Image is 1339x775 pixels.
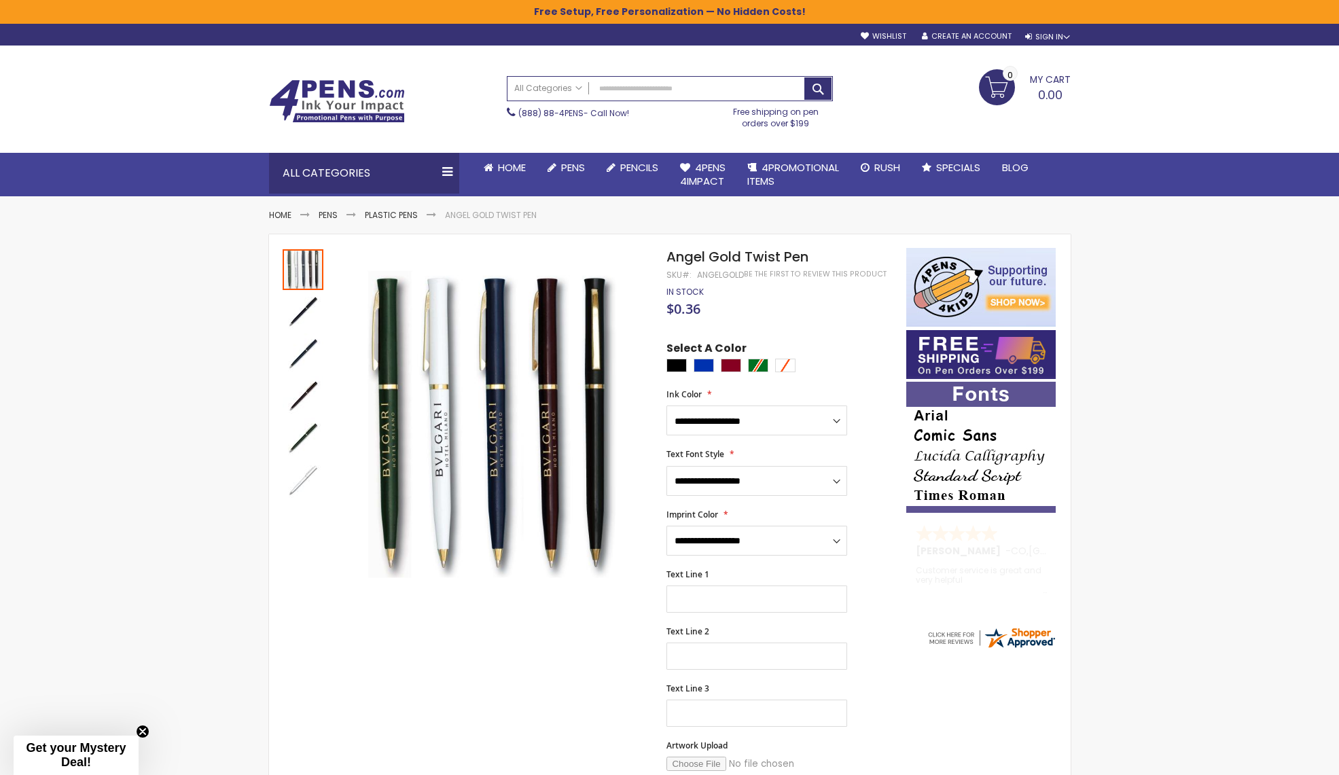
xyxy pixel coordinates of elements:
[1227,738,1339,775] iframe: Google Customer Reviews
[283,374,325,416] div: Angel Gold Twist Pen
[744,269,887,279] a: Be the first to review this product
[666,448,724,460] span: Text Font Style
[666,359,687,372] div: Black
[697,270,744,281] div: AngelGold
[721,359,741,372] div: Burgundy
[906,248,1056,327] img: 4pens 4 kids
[666,286,704,298] span: In stock
[850,153,911,183] a: Rush
[498,160,526,175] span: Home
[669,153,736,197] a: 4Pens4impact
[936,160,980,175] span: Specials
[666,300,700,318] span: $0.36
[991,153,1039,183] a: Blog
[736,153,850,197] a: 4PROMOTIONALITEMS
[916,544,1005,558] span: [PERSON_NAME]
[911,153,991,183] a: Specials
[719,101,833,128] div: Free shipping on pen orders over $199
[922,31,1012,41] a: Create an Account
[906,382,1056,513] img: font-personalization-examples
[1002,160,1029,175] span: Blog
[1025,32,1070,42] div: Sign In
[874,160,900,175] span: Rush
[319,209,338,221] a: Pens
[514,83,582,94] span: All Categories
[283,248,325,290] div: Angel Gold Twist Pen
[916,566,1048,595] div: Customer service is great and very helpful
[666,389,702,400] span: Ink Color
[666,626,709,637] span: Text Line 2
[365,209,418,221] a: Plastic Pens
[283,291,323,332] img: Angel Gold Twist Pen
[666,740,728,751] span: Artwork Upload
[926,626,1056,650] img: 4pens.com widget logo
[747,160,839,188] span: 4PROMOTIONAL ITEMS
[1011,544,1026,558] span: CO
[861,31,906,41] a: Wishlist
[694,359,714,372] div: Blue
[620,160,658,175] span: Pencils
[666,683,709,694] span: Text Line 3
[338,268,649,578] img: Angel Gold Twist Pen
[680,160,726,188] span: 4Pens 4impact
[666,341,747,359] span: Select A Color
[136,725,149,738] button: Close teaser
[26,741,126,769] span: Get your Mystery Deal!
[1007,69,1013,82] span: 0
[283,290,325,332] div: Angel Gold Twist Pen
[445,210,537,221] li: Angel Gold Twist Pen
[269,79,405,123] img: 4Pens Custom Pens and Promotional Products
[269,209,291,221] a: Home
[666,247,808,266] span: Angel Gold Twist Pen
[518,107,584,119] a: (888) 88-4PENS
[1038,86,1063,103] span: 0.00
[269,153,459,194] div: All Categories
[518,107,629,119] span: - Call Now!
[1005,544,1128,558] span: - ,
[283,332,325,374] div: Angel Gold Twist Pen
[666,269,692,281] strong: SKU
[283,418,323,458] img: Angel Gold Twist Pen
[1029,544,1128,558] span: [GEOGRAPHIC_DATA]
[507,77,589,99] a: All Categories
[283,376,323,416] img: Angel Gold Twist Pen
[473,153,537,183] a: Home
[596,153,669,183] a: Pencils
[979,69,1071,103] a: 0.00 0
[283,416,325,458] div: Angel Gold Twist Pen
[283,460,323,501] img: Angel Gold Twist Pen
[666,569,709,580] span: Text Line 1
[561,160,585,175] span: Pens
[283,458,323,501] div: Angel Gold Twist Pen
[906,330,1056,379] img: Free shipping on orders over $199
[666,287,704,298] div: Availability
[14,736,139,775] div: Get your Mystery Deal!Close teaser
[537,153,596,183] a: Pens
[283,334,323,374] img: Angel Gold Twist Pen
[926,641,1056,653] a: 4pens.com certificate URL
[666,509,718,520] span: Imprint Color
